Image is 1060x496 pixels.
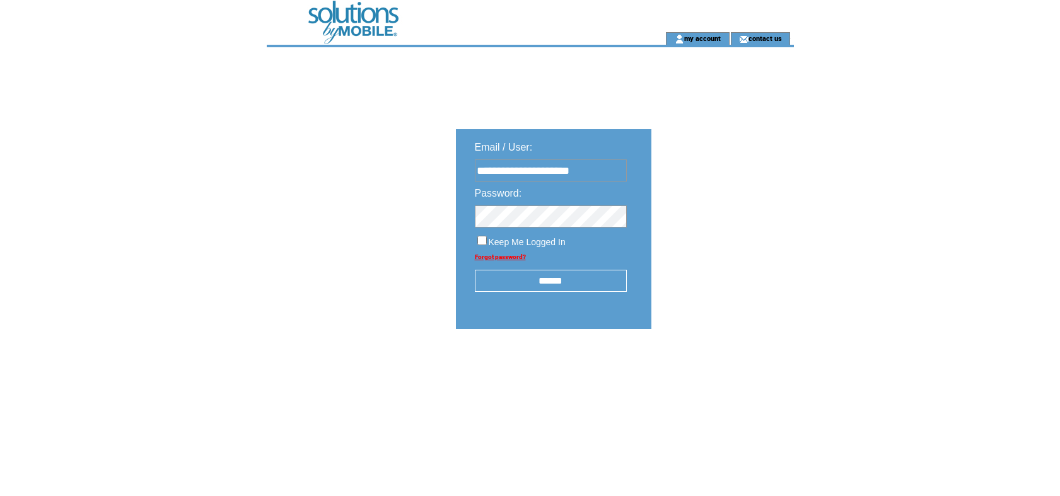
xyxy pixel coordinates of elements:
[475,142,533,153] span: Email / User:
[489,237,566,247] span: Keep Me Logged In
[748,34,782,42] a: contact us
[688,360,751,376] img: transparent.png;jsessionid=E950BECA2D952BF5A3151BBB0E64CCA9
[475,253,526,260] a: Forgot password?
[684,34,721,42] a: my account
[675,34,684,44] img: account_icon.gif;jsessionid=E950BECA2D952BF5A3151BBB0E64CCA9
[739,34,748,44] img: contact_us_icon.gif;jsessionid=E950BECA2D952BF5A3151BBB0E64CCA9
[475,188,522,199] span: Password:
